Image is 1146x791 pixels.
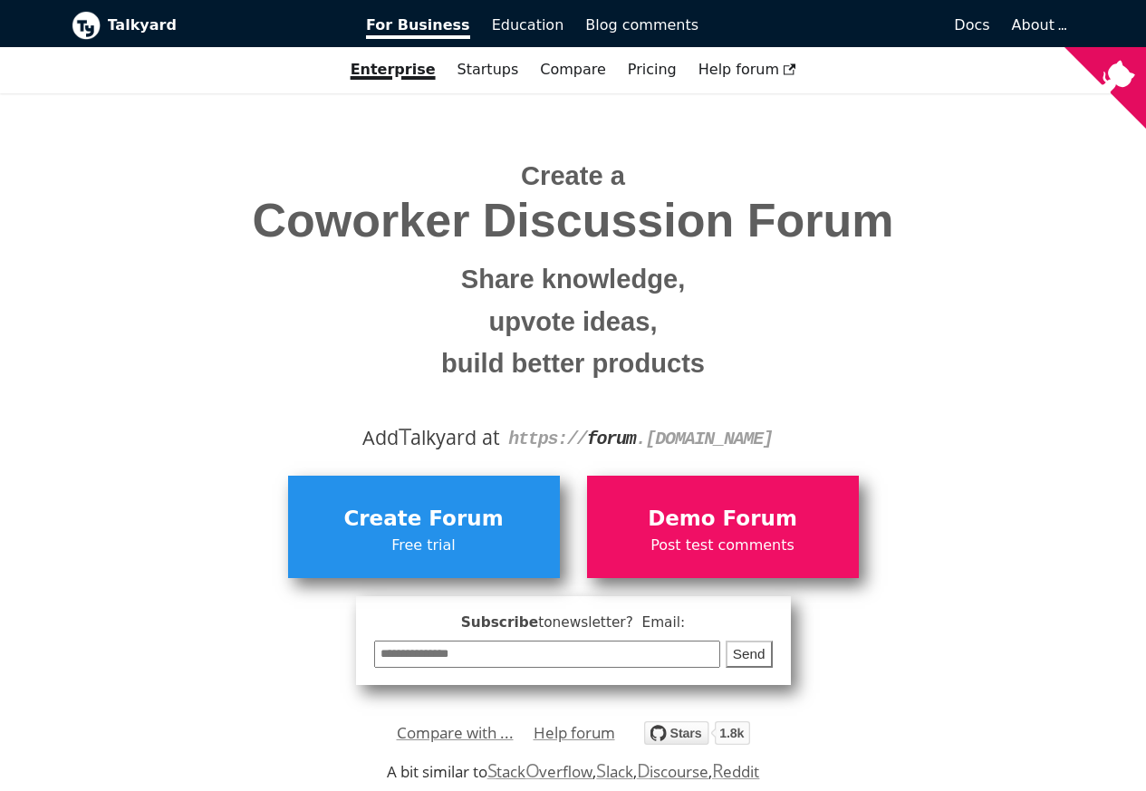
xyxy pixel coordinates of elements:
span: Create a [521,161,625,190]
span: Post test comments [596,534,850,557]
a: Compare [540,61,606,78]
a: Docs [709,10,1001,41]
a: Blog comments [574,10,709,41]
img: talkyard.svg [644,721,750,745]
span: Docs [954,16,989,34]
span: O [525,757,540,783]
a: Help forum [534,719,615,747]
a: Compare with ... [397,719,514,747]
a: Discourse [637,761,708,782]
span: Blog comments [585,16,698,34]
a: StackOverflow [487,761,593,782]
div: Add alkyard at [85,422,1062,453]
a: Star debiki/talkyard on GitHub [644,724,750,750]
b: Talkyard [108,14,342,37]
a: Demo ForumPost test comments [587,476,859,577]
a: Reddit [712,761,759,782]
img: Talkyard logo [72,11,101,40]
a: Slack [596,761,632,782]
strong: forum [587,429,636,449]
a: For Business [355,10,481,41]
a: About [1012,16,1064,34]
a: Create ForumFree trial [288,476,560,577]
a: Education [481,10,575,41]
span: Create Forum [297,502,551,536]
span: D [637,757,650,783]
span: Subscribe [374,612,773,634]
code: https:// . [DOMAIN_NAME] [508,429,773,449]
a: Help forum [688,54,807,85]
small: build better products [85,342,1062,385]
span: For Business [366,16,470,39]
span: T [399,420,411,452]
a: Pricing [617,54,688,85]
small: Share knowledge, [85,258,1062,301]
span: Free trial [297,534,551,557]
a: Enterprise [340,54,447,85]
a: Startups [447,54,530,85]
span: Education [492,16,564,34]
span: Help forum [698,61,796,78]
span: to newsletter ? Email: [538,614,685,631]
span: S [487,757,497,783]
span: Demo Forum [596,502,850,536]
button: Send [726,641,773,669]
small: upvote ideas, [85,301,1062,343]
span: S [596,757,606,783]
span: R [712,757,724,783]
span: Coworker Discussion Forum [85,195,1062,246]
a: Talkyard logoTalkyard [72,11,342,40]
